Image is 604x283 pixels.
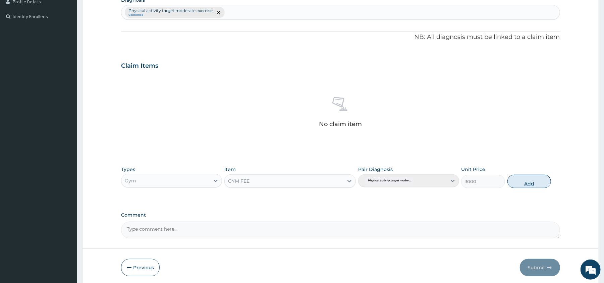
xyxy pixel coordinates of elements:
[110,3,126,19] div: Minimize live chat window
[228,178,250,184] div: GYM FEE
[520,259,560,276] button: Submit
[121,167,135,172] label: Types
[121,62,158,70] h3: Claim Items
[121,212,560,218] label: Comment
[3,183,128,207] textarea: Type your message and hit 'Enter'
[125,177,136,184] div: Gym
[224,166,236,173] label: Item
[121,33,560,42] p: NB: All diagnosis must be linked to a claim item
[507,175,551,188] button: Add
[39,84,93,152] span: We're online!
[12,34,27,50] img: d_794563401_company_1708531726252_794563401
[358,166,393,173] label: Pair Diagnosis
[35,38,113,46] div: Chat with us now
[121,259,160,276] button: Previous
[319,121,362,127] p: No claim item
[461,166,485,173] label: Unit Price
